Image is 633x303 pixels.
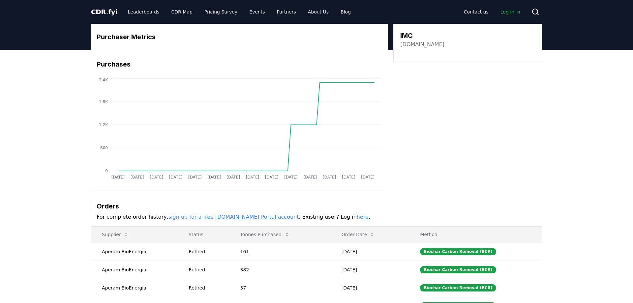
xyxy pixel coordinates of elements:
tspan: [DATE] [150,175,163,179]
h3: Orders [97,201,536,211]
div: Biochar Carbon Removal (BCR) [420,284,496,291]
div: Biochar Carbon Removal (BCR) [420,266,496,273]
td: 57 [230,279,331,297]
h3: IMC [400,31,444,41]
a: Contact us [459,6,494,18]
div: Retired [189,266,224,273]
tspan: [DATE] [284,175,298,179]
span: Log in [500,9,521,15]
a: CDR.fyi [91,7,117,16]
a: Leaderboards [123,6,165,18]
tspan: [DATE] [265,175,279,179]
tspan: [DATE] [169,175,183,179]
button: Order Date [336,228,380,241]
div: Retired [189,248,224,255]
span: . [106,8,108,16]
tspan: 1.8K [99,99,108,104]
a: here [357,214,369,220]
span: CDR fyi [91,8,117,16]
td: Aperam BioEnergia [91,261,178,279]
div: Biochar Carbon Removal (BCR) [420,248,496,255]
tspan: [DATE] [303,175,317,179]
a: Blog [335,6,356,18]
a: About Us [303,6,334,18]
a: Pricing Survey [199,6,243,18]
td: 161 [230,242,331,261]
tspan: 600 [100,146,108,150]
tspan: [DATE] [188,175,202,179]
p: For complete order history, . Existing user? Log in . [97,213,536,221]
p: Status [183,231,224,238]
a: Partners [272,6,301,18]
tspan: [DATE] [246,175,259,179]
button: Tonnes Purchased [235,228,295,241]
tspan: [DATE] [323,175,336,179]
a: sign up for a free [DOMAIN_NAME] Portal account [168,214,299,220]
td: [DATE] [331,279,410,297]
button: Supplier [97,228,134,241]
nav: Main [459,6,526,18]
tspan: 0 [105,169,108,173]
div: Retired [189,285,224,291]
a: Log in [495,6,526,18]
tspan: [DATE] [226,175,240,179]
tspan: [DATE] [207,175,221,179]
tspan: [DATE] [111,175,125,179]
tspan: [DATE] [361,175,375,179]
a: [DOMAIN_NAME] [400,41,444,48]
td: Aperam BioEnergia [91,279,178,297]
tspan: 2.4K [99,78,108,82]
td: [DATE] [331,261,410,279]
a: CDR Map [166,6,198,18]
td: Aperam BioEnergia [91,242,178,261]
a: Events [244,6,270,18]
td: 382 [230,261,331,279]
tspan: [DATE] [131,175,144,179]
h3: Purchases [97,59,382,69]
td: [DATE] [331,242,410,261]
tspan: 1.2K [99,123,108,127]
h3: Purchaser Metrics [97,32,382,42]
p: Method [415,231,536,238]
tspan: [DATE] [342,175,355,179]
nav: Main [123,6,356,18]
